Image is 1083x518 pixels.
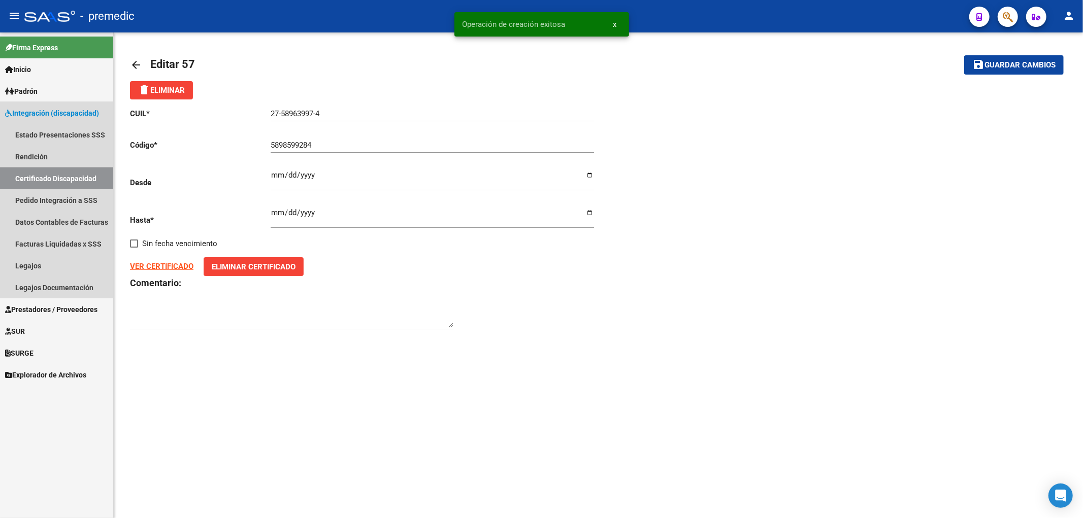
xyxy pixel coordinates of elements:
span: SURGE [5,348,34,359]
button: x [605,15,625,33]
mat-icon: menu [8,10,20,22]
span: - premedic [80,5,135,27]
span: Padrón [5,86,38,97]
button: Eliminar [130,81,193,99]
span: Firma Express [5,42,58,53]
strong: Comentario: [130,278,181,288]
a: VER CERTIFICADO [130,262,193,271]
span: Integración (discapacidad) [5,108,99,119]
mat-icon: arrow_back [130,59,142,71]
p: Desde [130,177,271,188]
span: Operación de creación exitosa [463,19,566,29]
mat-icon: delete [138,84,150,96]
mat-icon: save [972,58,984,71]
span: Inicio [5,64,31,75]
button: Eliminar Certificado [204,257,304,276]
p: CUIL [130,108,271,119]
span: Explorador de Archivos [5,369,86,381]
div: Open Intercom Messenger [1048,484,1073,508]
p: Hasta [130,215,271,226]
span: Guardar cambios [984,61,1056,70]
span: Eliminar Certificado [212,262,296,271]
span: Editar 57 [150,58,195,71]
span: Prestadores / Proveedores [5,304,97,315]
button: Guardar cambios [964,55,1064,74]
p: Código [130,140,271,151]
span: Sin fecha vencimiento [142,237,217,250]
span: x [613,20,617,29]
span: Eliminar [138,86,185,95]
mat-icon: person [1063,10,1075,22]
span: SUR [5,326,25,337]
